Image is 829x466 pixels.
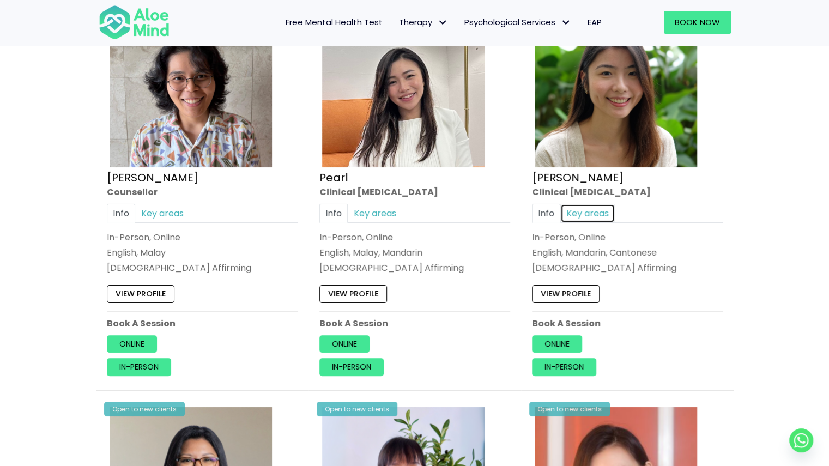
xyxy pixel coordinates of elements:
[532,335,582,353] a: Online
[456,11,579,34] a: Psychological ServicesPsychological Services: submenu
[399,16,448,28] span: Therapy
[579,11,610,34] a: EAP
[107,317,298,330] p: Book A Session
[588,16,602,28] span: EAP
[277,11,391,34] a: Free Mental Health Test
[319,246,510,259] p: English, Malay, Mandarin
[532,231,723,244] div: In-Person, Online
[391,11,456,34] a: TherapyTherapy: submenu
[107,286,174,303] a: View profile
[104,402,185,416] div: Open to new clients
[664,11,731,34] a: Book Now
[532,170,624,185] a: [PERSON_NAME]
[99,4,170,40] img: Aloe mind Logo
[560,204,615,223] a: Key areas
[532,246,723,259] p: English, Mandarin, Cantonese
[319,262,510,274] div: [DEMOGRAPHIC_DATA] Affirming
[435,15,451,31] span: Therapy: submenu
[558,15,574,31] span: Psychological Services: submenu
[532,317,723,330] p: Book A Session
[464,16,571,28] span: Psychological Services
[789,428,813,452] a: Whatsapp
[532,262,723,274] div: [DEMOGRAPHIC_DATA] Affirming
[532,186,723,198] div: Clinical [MEDICAL_DATA]
[319,170,348,185] a: Pearl
[532,286,600,303] a: View profile
[535,5,697,167] img: Peggy Clin Psych
[107,262,298,274] div: [DEMOGRAPHIC_DATA] Affirming
[319,317,510,330] p: Book A Session
[317,402,397,416] div: Open to new clients
[532,204,560,223] a: Info
[107,204,135,223] a: Info
[107,246,298,259] p: English, Malay
[319,231,510,244] div: In-Person, Online
[675,16,720,28] span: Book Now
[319,358,384,376] a: In-person
[529,402,610,416] div: Open to new clients
[319,204,348,223] a: Info
[135,204,190,223] a: Key areas
[348,204,402,223] a: Key areas
[107,335,157,353] a: Online
[107,170,198,185] a: [PERSON_NAME]
[107,358,171,376] a: In-person
[319,286,387,303] a: View profile
[110,5,272,167] img: zafeera counsellor
[286,16,383,28] span: Free Mental Health Test
[107,186,298,198] div: Counsellor
[184,11,610,34] nav: Menu
[107,231,298,244] div: In-Person, Online
[322,5,485,167] img: Pearl photo
[532,358,596,376] a: In-person
[319,335,370,353] a: Online
[319,186,510,198] div: Clinical [MEDICAL_DATA]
